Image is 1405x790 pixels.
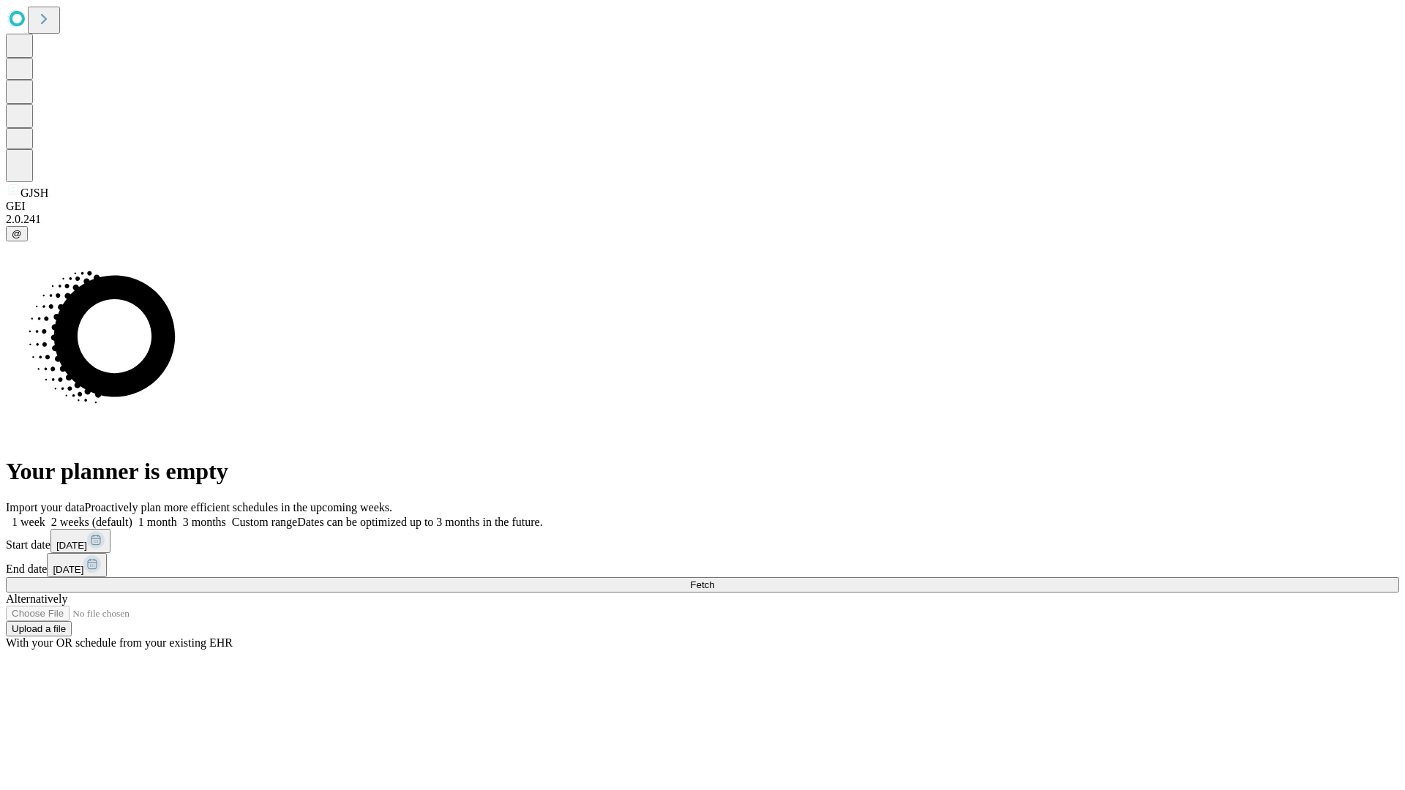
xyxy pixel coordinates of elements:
span: 1 week [12,516,45,528]
span: 3 months [183,516,226,528]
button: @ [6,226,28,241]
span: Dates can be optimized up to 3 months in the future. [297,516,542,528]
button: [DATE] [47,553,107,577]
span: [DATE] [53,564,83,575]
span: Fetch [690,579,714,590]
span: Proactively plan more efficient schedules in the upcoming weeks. [85,501,392,513]
button: [DATE] [50,529,110,553]
span: 1 month [138,516,177,528]
span: [DATE] [56,540,87,551]
button: Fetch [6,577,1399,592]
div: 2.0.241 [6,213,1399,226]
h1: Your planner is empty [6,458,1399,485]
span: With your OR schedule from your existing EHR [6,636,233,649]
span: Import your data [6,501,85,513]
div: GEI [6,200,1399,213]
span: Alternatively [6,592,67,605]
button: Upload a file [6,621,72,636]
span: 2 weeks (default) [51,516,132,528]
span: @ [12,228,22,239]
div: Start date [6,529,1399,553]
span: GJSH [20,187,48,199]
div: End date [6,553,1399,577]
span: Custom range [232,516,297,528]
